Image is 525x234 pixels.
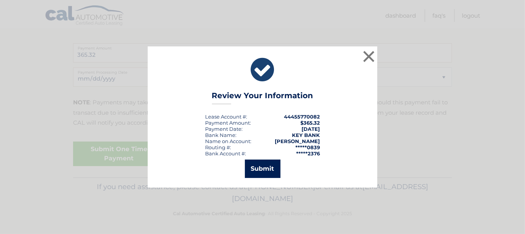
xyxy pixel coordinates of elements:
span: [DATE] [302,126,320,132]
strong: 44455770082 [284,114,320,120]
h3: Review Your Information [212,91,313,104]
div: Routing #: [205,144,231,150]
button: Submit [245,160,280,178]
div: Name on Account: [205,138,251,144]
div: Bank Account #: [205,150,246,157]
div: Lease Account #: [205,114,247,120]
div: Bank Name: [205,132,236,138]
div: : [205,126,243,132]
span: Payment Date [205,126,241,132]
strong: [PERSON_NAME] [275,138,320,144]
span: $365.32 [300,120,320,126]
strong: KEY BANK [292,132,320,138]
button: × [361,49,377,64]
div: Payment Amount: [205,120,251,126]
